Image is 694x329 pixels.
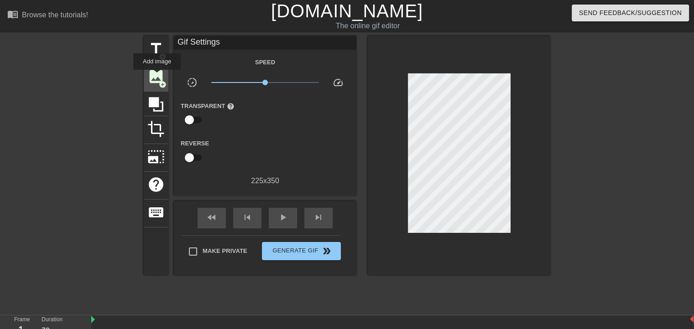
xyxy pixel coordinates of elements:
label: Duration [42,317,63,323]
span: Generate Gif [266,246,337,257]
span: slow_motion_video [187,77,198,88]
div: Browse the tutorials! [22,11,88,19]
span: fast_rewind [206,212,217,223]
a: Browse the tutorials! [7,9,88,23]
a: [DOMAIN_NAME] [271,1,423,21]
span: menu_book [7,9,18,20]
span: add_circle [159,53,167,61]
span: help [147,176,165,193]
span: add_circle [159,81,167,88]
span: play_arrow [277,212,288,223]
img: bound-end.png [690,315,694,323]
label: Transparent [181,102,235,111]
span: title [147,40,165,57]
button: Generate Gif [262,242,341,260]
span: image [147,68,165,85]
span: photo_size_select_large [147,148,165,165]
span: Make Private [203,247,247,256]
span: skip_next [313,212,324,223]
span: help [227,103,235,110]
span: crop [147,120,165,138]
label: Speed [255,58,275,67]
button: Send Feedback/Suggestion [572,5,689,21]
label: Reverse [181,139,209,148]
div: The online gif editor [236,21,500,31]
div: 225 x 350 [174,175,356,186]
span: Send Feedback/Suggestion [579,7,682,19]
span: keyboard [147,204,165,221]
span: double_arrow [321,246,332,257]
span: speed [333,77,344,88]
div: Gif Settings [174,36,356,50]
span: skip_previous [242,212,253,223]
